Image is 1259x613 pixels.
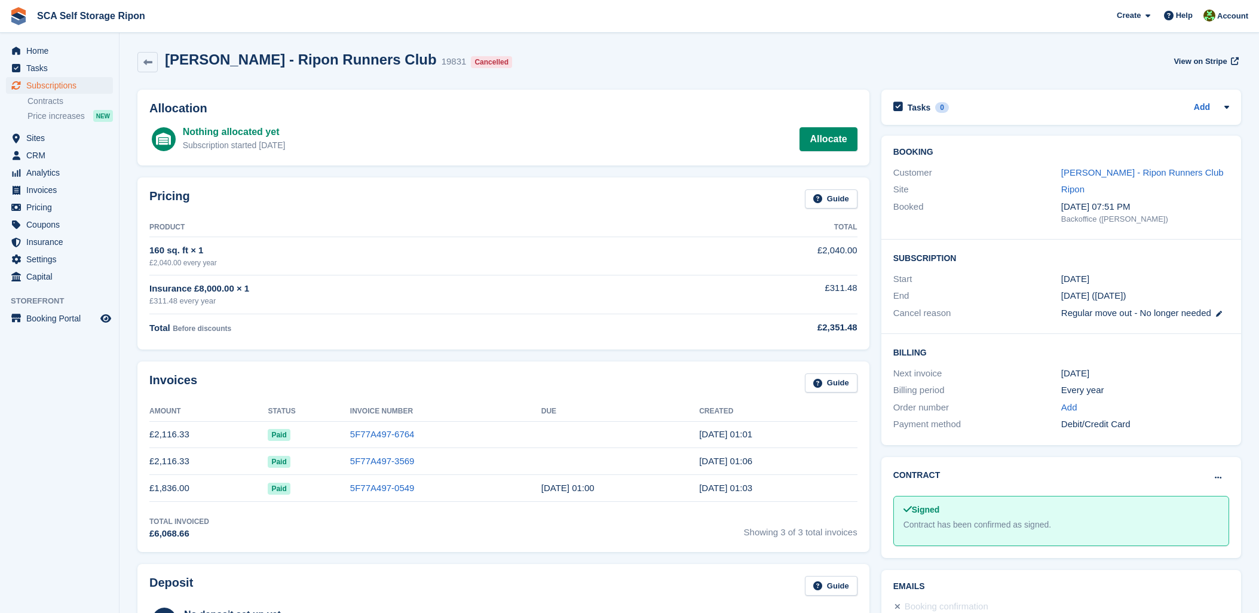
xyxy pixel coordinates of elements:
[1194,101,1210,115] a: Add
[935,102,949,113] div: 0
[893,346,1229,358] h2: Billing
[805,373,857,393] a: Guide
[1061,384,1229,397] div: Every year
[149,282,655,296] div: Insurance £8,000.00 × 1
[26,268,98,285] span: Capital
[173,324,231,333] span: Before discounts
[893,384,1061,397] div: Billing period
[699,456,752,466] time: 2024-08-22 00:06:53 UTC
[893,289,1061,303] div: End
[6,310,113,327] a: menu
[93,110,113,122] div: NEW
[149,527,209,541] div: £6,068.66
[27,96,113,107] a: Contracts
[6,251,113,268] a: menu
[149,516,209,527] div: Total Invoiced
[26,164,98,181] span: Analytics
[6,182,113,198] a: menu
[799,127,857,151] a: Allocate
[442,55,467,69] div: 19831
[26,77,98,94] span: Subscriptions
[893,582,1229,591] h2: Emails
[26,42,98,59] span: Home
[165,51,437,68] h2: [PERSON_NAME] - Ripon Runners Club
[893,418,1061,431] div: Payment method
[908,102,931,113] h2: Tasks
[26,182,98,198] span: Invoices
[805,189,857,209] a: Guide
[149,421,268,448] td: £2,116.33
[893,306,1061,320] div: Cancel reason
[893,183,1061,197] div: Site
[893,166,1061,180] div: Customer
[6,77,113,94] a: menu
[350,402,541,421] th: Invoice Number
[655,218,857,237] th: Total
[541,483,595,493] time: 2023-08-23 00:00:00 UTC
[903,504,1219,516] div: Signed
[1169,51,1241,71] a: View on Stripe
[699,402,857,421] th: Created
[1117,10,1141,22] span: Create
[1061,213,1229,225] div: Backoffice ([PERSON_NAME])
[744,516,857,541] span: Showing 3 of 3 total invoices
[26,60,98,76] span: Tasks
[26,310,98,327] span: Booking Portal
[6,216,113,233] a: menu
[6,60,113,76] a: menu
[26,147,98,164] span: CRM
[893,200,1061,225] div: Booked
[26,130,98,146] span: Sites
[26,251,98,268] span: Settings
[655,237,857,275] td: £2,040.00
[11,295,119,307] span: Storefront
[26,216,98,233] span: Coupons
[1061,418,1229,431] div: Debit/Credit Card
[268,429,290,441] span: Paid
[1061,367,1229,381] div: [DATE]
[655,321,857,335] div: £2,351.48
[1203,10,1215,22] img: Kelly Neesham
[1061,200,1229,214] div: [DATE] 07:51 PM
[149,323,170,333] span: Total
[268,402,350,421] th: Status
[6,164,113,181] a: menu
[893,272,1061,286] div: Start
[183,139,286,152] div: Subscription started [DATE]
[99,311,113,326] a: Preview store
[149,373,197,393] h2: Invoices
[268,456,290,468] span: Paid
[149,576,193,596] h2: Deposit
[32,6,150,26] a: SCA Self Storage Ripon
[6,147,113,164] a: menu
[6,42,113,59] a: menu
[1174,56,1227,68] span: View on Stripe
[10,7,27,25] img: stora-icon-8386f47178a22dfd0bd8f6a31ec36ba5ce8667c1dd55bd0f319d3a0aa187defe.svg
[471,56,512,68] div: Cancelled
[1061,290,1126,301] span: [DATE] ([DATE])
[350,429,415,439] a: 5F77A497-6764
[27,111,85,122] span: Price increases
[26,199,98,216] span: Pricing
[149,258,655,268] div: £2,040.00 every year
[149,244,655,258] div: 160 sq. ft × 1
[6,130,113,146] a: menu
[893,148,1229,157] h2: Booking
[149,475,268,502] td: £1,836.00
[1061,184,1085,194] a: Ripon
[699,429,752,439] time: 2025-08-22 00:01:28 UTC
[183,125,286,139] div: Nothing allocated yet
[1217,10,1248,22] span: Account
[149,218,655,237] th: Product
[6,234,113,250] a: menu
[893,401,1061,415] div: Order number
[1176,10,1193,22] span: Help
[541,402,699,421] th: Due
[655,275,857,314] td: £311.48
[893,252,1229,263] h2: Subscription
[699,483,752,493] time: 2023-08-22 00:03:19 UTC
[149,402,268,421] th: Amount
[149,295,655,307] div: £311.48 every year
[805,576,857,596] a: Guide
[149,102,857,115] h2: Allocation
